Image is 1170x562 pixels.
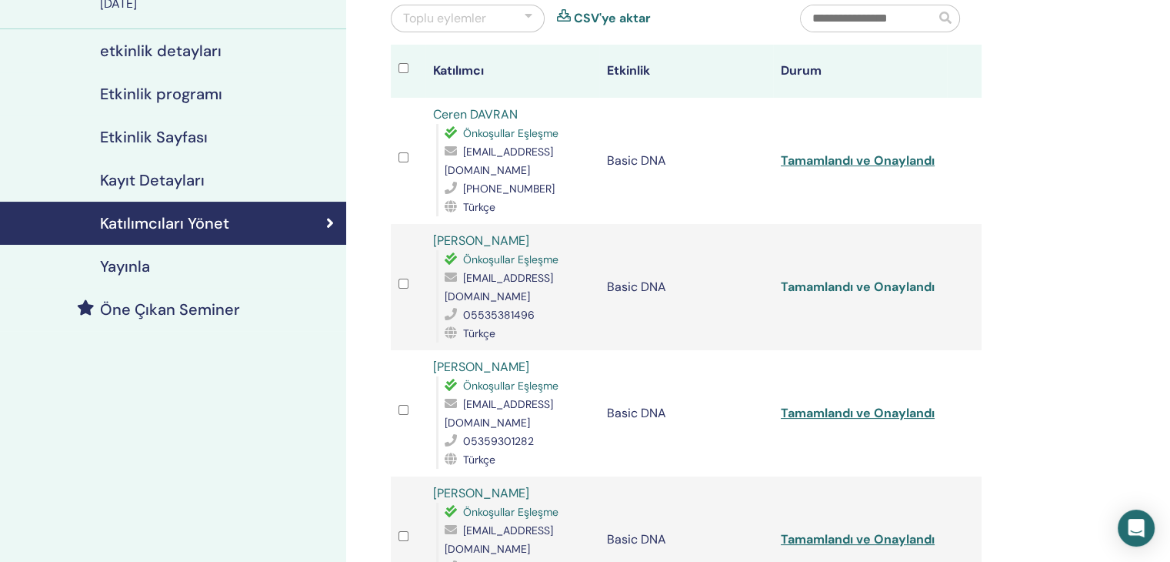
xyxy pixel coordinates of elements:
[403,9,486,28] div: Toplu eylemler
[463,434,534,448] span: 05359301282
[463,326,495,340] span: Türkçe
[100,214,229,232] h4: Katılımcıları Yönet
[773,45,947,98] th: Durum
[599,45,773,98] th: Etkinlik
[100,171,205,189] h4: Kayıt Detayları
[445,397,553,430] span: [EMAIL_ADDRESS][DOMAIN_NAME]
[445,524,553,556] span: [EMAIL_ADDRESS][DOMAIN_NAME]
[463,182,555,196] span: [PHONE_NUMBER]
[463,308,535,322] span: 05535381496
[433,359,529,375] a: [PERSON_NAME]
[781,531,935,547] a: Tamamlandı ve Onaylandı
[463,453,495,467] span: Türkçe
[1118,510,1155,547] div: Open Intercom Messenger
[463,505,558,519] span: Önkoşullar Eşleşme
[463,200,495,214] span: Türkçe
[463,379,558,393] span: Önkoşullar Eşleşme
[445,271,553,303] span: [EMAIL_ADDRESS][DOMAIN_NAME]
[425,45,599,98] th: Katılımcı
[781,279,935,295] a: Tamamlandı ve Onaylandı
[599,98,773,224] td: Basic DNA
[100,85,222,103] h4: Etkinlik programı
[781,405,935,421] a: Tamamlandı ve Onaylandı
[599,350,773,477] td: Basic DNA
[781,152,935,169] a: Tamamlandı ve Onaylandı
[599,224,773,350] td: Basic DNA
[463,126,558,140] span: Önkoşullar Eşleşme
[100,42,222,60] h4: etkinlik detayları
[100,300,240,319] h4: Öne Çıkan Seminer
[433,232,529,249] a: [PERSON_NAME]
[433,106,518,122] a: Ceren DAVRAN
[445,145,553,177] span: [EMAIL_ADDRESS][DOMAIN_NAME]
[100,128,208,146] h4: Etkinlik Sayfası
[463,253,558,266] span: Önkoşullar Eşleşme
[433,485,529,501] a: [PERSON_NAME]
[574,9,651,28] a: CSV'ye aktar
[100,257,150,276] h4: Yayınla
